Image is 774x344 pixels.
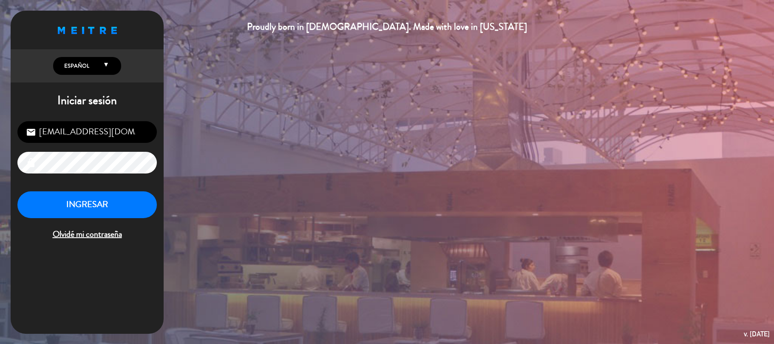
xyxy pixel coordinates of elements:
[17,121,157,143] input: Correo Electrónico
[26,127,36,137] i: email
[62,62,89,70] span: Español
[744,328,770,340] div: v. [DATE]
[11,94,164,108] h1: Iniciar sesión
[26,158,36,168] i: lock
[17,191,157,218] button: INGRESAR
[17,227,157,242] span: Olvidé mi contraseña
